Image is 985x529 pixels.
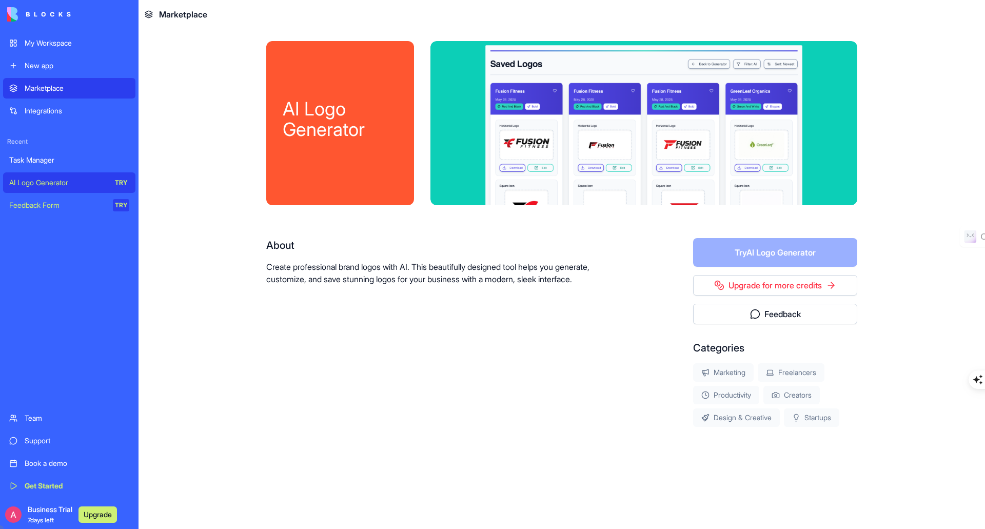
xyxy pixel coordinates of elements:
div: AI Logo Generator [9,178,106,188]
div: Startups [784,408,839,427]
button: Upgrade [78,506,117,523]
a: Book a demo [3,453,135,474]
div: Freelancers [758,363,824,382]
a: Upgrade for more credits [693,275,857,296]
div: Marketplace [25,83,129,93]
div: Book a demo [25,458,129,468]
a: Feedback FormTRY [3,195,135,215]
a: My Workspace [3,33,135,53]
div: Marketing [693,363,754,382]
div: AI Logo Generator [283,99,398,140]
span: Business Trial [28,504,72,525]
div: Productivity [693,386,759,404]
button: Feedback [693,304,857,324]
div: TRY [113,177,129,189]
div: New app [25,61,129,71]
a: New app [3,55,135,76]
a: Team [3,408,135,428]
div: TRY [113,199,129,211]
div: Design & Creative [693,408,780,427]
div: Integrations [25,106,129,116]
div: My Workspace [25,38,129,48]
div: Support [25,436,129,446]
span: Recent [3,138,135,146]
p: Create professional brand logos with AI. This beautifully designed tool helps you generate, custo... [266,261,627,285]
img: ACg8ocIOkEgD_BS5TcKJWuwcvLGQWml7XWBC0bAXRbKPRdKdz7dyvw=s96-c [5,506,22,523]
a: AI Logo GeneratorTRY [3,172,135,193]
a: Marketplace [3,78,135,99]
span: 7 days left [28,516,54,524]
img: logo [7,7,71,22]
div: About [266,238,627,252]
div: Task Manager [9,155,129,165]
div: Team [25,413,129,423]
div: Creators [763,386,820,404]
div: Get Started [25,481,129,491]
a: Task Manager [3,150,135,170]
span: Marketplace [159,8,207,21]
div: Categories [693,341,857,355]
a: Support [3,430,135,451]
a: Get Started [3,476,135,496]
div: Feedback Form [9,200,106,210]
a: Integrations [3,101,135,121]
